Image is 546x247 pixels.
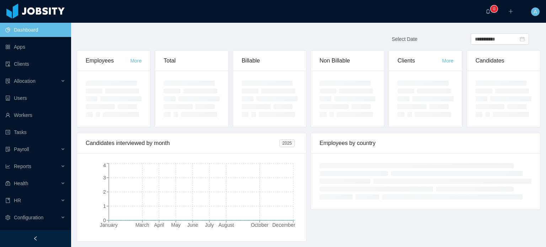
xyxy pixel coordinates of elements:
[272,222,295,228] tspan: December
[86,133,279,153] div: Candidates interviewed by month
[476,51,531,71] div: Candidates
[5,23,65,37] a: icon: pie-chartDashboard
[520,37,525,42] i: icon: calendar
[135,222,149,228] tspan: March
[5,181,10,186] i: icon: medicine-box
[103,189,106,195] tspan: 2
[279,139,295,147] span: 2025
[5,164,10,169] i: icon: line-chart
[5,108,65,122] a: icon: userWorkers
[14,146,29,152] span: Payroll
[100,222,118,228] tspan: January
[5,198,10,203] i: icon: book
[14,198,21,203] span: HR
[14,163,31,169] span: Reports
[171,222,181,228] tspan: May
[164,51,219,71] div: Total
[130,58,141,64] a: More
[442,58,454,64] a: More
[320,51,375,71] div: Non Billable
[320,133,531,153] div: Employees by country
[486,9,491,14] i: icon: bell
[392,36,417,42] span: Select Date
[103,203,106,209] tspan: 1
[187,222,198,228] tspan: June
[205,222,214,228] tspan: July
[103,218,106,223] tspan: 0
[103,175,106,181] tspan: 3
[508,9,513,14] i: icon: plus
[251,222,269,228] tspan: October
[397,51,442,71] div: Clients
[242,51,298,71] div: Billable
[14,215,43,220] span: Configuration
[5,79,10,84] i: icon: solution
[5,125,65,139] a: icon: profileTasks
[103,162,106,168] tspan: 4
[154,222,164,228] tspan: April
[86,51,130,71] div: Employees
[218,222,234,228] tspan: August
[5,147,10,152] i: icon: file-protect
[14,181,28,186] span: Health
[5,91,65,105] a: icon: robotUsers
[5,57,65,71] a: icon: auditClients
[14,78,36,84] span: Allocation
[5,40,65,54] a: icon: appstoreApps
[534,7,537,16] span: A
[5,215,10,220] i: icon: setting
[491,5,498,12] sup: 0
